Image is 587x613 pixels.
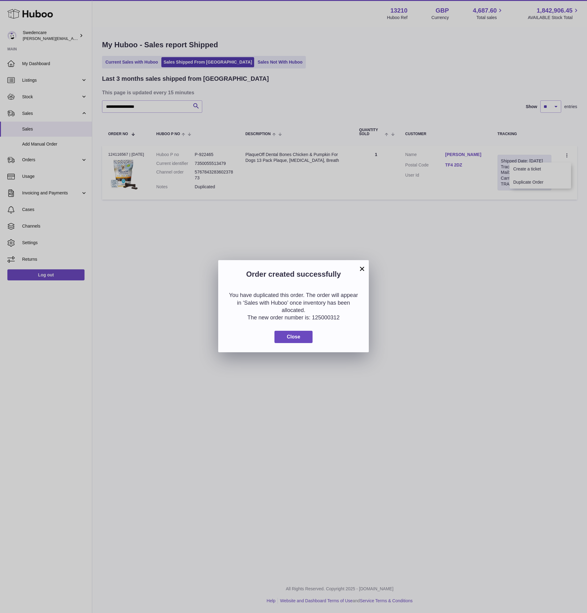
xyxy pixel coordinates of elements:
[227,269,360,282] h2: Order created successfully
[227,291,360,314] p: You have duplicated this order. The order will appear in ‘Sales with Huboo’ once inventory has be...
[287,334,300,339] span: Close
[274,331,313,343] button: Close
[227,314,360,321] p: The new order number is: 125000312
[358,265,366,272] button: ×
